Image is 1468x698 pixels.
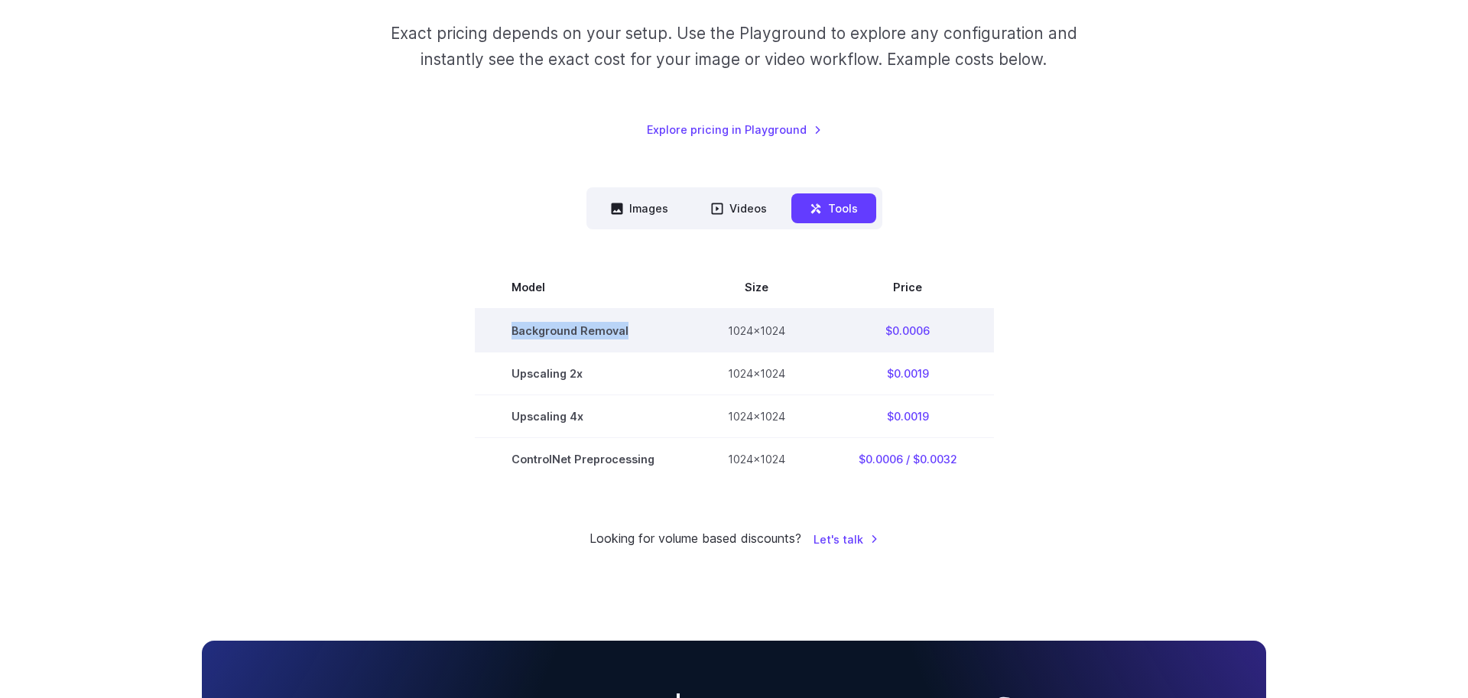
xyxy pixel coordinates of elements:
td: 1024x1024 [691,438,822,481]
button: Tools [791,193,876,223]
td: Background Removal [475,309,691,352]
a: Explore pricing in Playground [647,121,822,138]
td: $0.0019 [822,352,994,395]
td: $0.0019 [822,395,994,438]
td: 1024x1024 [691,309,822,352]
button: Images [593,193,687,223]
p: Exact pricing depends on your setup. Use the Playground to explore any configuration and instantl... [362,21,1106,72]
td: 1024x1024 [691,352,822,395]
td: $0.0006 / $0.0032 [822,438,994,481]
td: $0.0006 [822,309,994,352]
th: Price [822,266,994,309]
small: Looking for volume based discounts? [589,529,801,549]
th: Model [475,266,691,309]
td: ControlNet Preprocessing [475,438,691,481]
button: Videos [693,193,785,223]
td: Upscaling 2x [475,352,691,395]
th: Size [691,266,822,309]
td: Upscaling 4x [475,395,691,438]
td: 1024x1024 [691,395,822,438]
a: Let's talk [814,531,879,548]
